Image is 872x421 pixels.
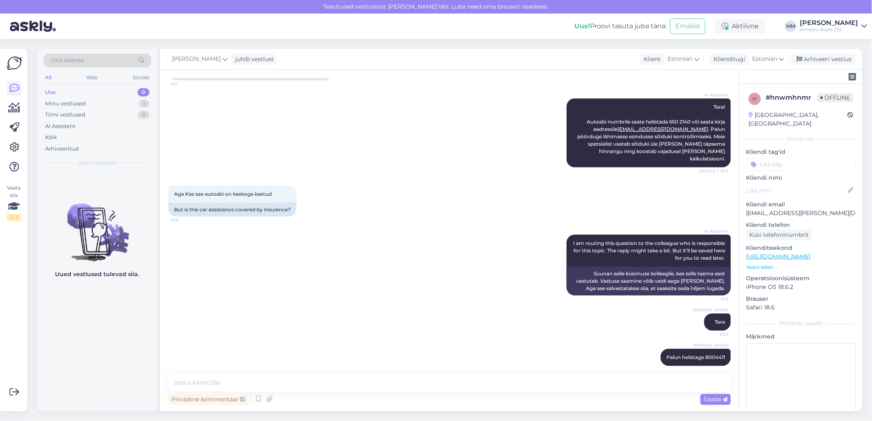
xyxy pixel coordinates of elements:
span: I am routing this question to the colleague who is responsible for this topic. The reply might ta... [573,240,726,261]
span: Nähtud ✓ 8:17 [698,168,728,174]
p: Uued vestlused tulevad siia. [55,270,140,279]
div: But is this car assistance covered by insurance? [168,203,296,217]
span: Otsi kliente [51,56,84,65]
p: Kliendi telefon [746,221,856,229]
p: iPhone OS 18.6.2 [746,283,856,291]
p: Vaata edasi ... [746,263,856,271]
b: Uus! [574,22,590,30]
div: Vaata siia [7,184,21,221]
p: Operatsioonisüsteem [746,274,856,283]
div: Kõik [45,133,57,142]
p: Kliendi tag'id [746,148,856,156]
div: [GEOGRAPHIC_DATA], [GEOGRAPHIC_DATA] [748,111,847,128]
a: [EMAIL_ADDRESS][DOMAIN_NAME] [617,126,708,132]
span: 8:17 [171,81,202,87]
div: Amserv Auto OÜ [800,26,858,33]
div: AI Assistent [45,122,76,130]
div: Proovi tasuta juba täna: [574,21,667,31]
span: Saada [704,396,727,403]
div: juhib vestlust [232,55,274,64]
span: 8:30 [698,331,728,337]
span: Aga Kas see autoabi on kaskoga kaetud [174,191,272,197]
span: [PERSON_NAME] [172,55,221,64]
div: 2 / 3 [7,214,21,221]
span: 8:31 [698,366,728,373]
div: [PERSON_NAME] [800,20,858,26]
div: Küsi telefoninumbrit [746,229,812,240]
span: Uued vestlused [78,159,117,167]
div: Tiimi vestlused [45,111,85,119]
span: Palun helistage 8004411 [666,354,725,360]
input: Lisa nimi [746,186,846,195]
span: Estonian [752,55,777,64]
span: AI Assistent [698,228,728,234]
span: Tere [715,319,725,325]
img: No chats [37,189,158,263]
div: Kliendi info [746,135,856,143]
div: 0 [138,111,149,119]
div: Socials [131,72,151,83]
p: Kliendi email [746,200,856,209]
span: Offline [817,93,853,102]
div: Suunan selle küsimuse kolleegile, kes selle teema eest vastutab. Vastuse saamine võib veidi aega ... [567,267,731,295]
div: [PERSON_NAME] [746,320,856,327]
div: Privaatne kommentaar [168,394,248,405]
div: Aktiivne [715,19,765,34]
div: # hnwmhnmr [766,93,817,103]
div: Klienditugi [710,55,745,64]
input: Lisa tag [746,158,856,170]
a: [URL][DOMAIN_NAME] [746,253,810,260]
div: Arhiveeritud [45,145,79,153]
a: [PERSON_NAME]Amserv Auto OÜ [800,20,867,33]
span: [PERSON_NAME] [693,307,728,313]
p: Märkmed [746,332,856,341]
span: 8:18 [698,296,728,302]
span: 8:18 [171,217,202,223]
div: 1 [139,100,149,108]
img: Askly Logo [7,55,22,71]
p: Brauser [746,295,856,303]
p: Kliendi nimi [746,174,856,182]
div: Klient [640,55,661,64]
span: h [753,96,757,102]
p: Safari 18.6 [746,303,856,312]
span: AI Assistent [698,92,728,98]
p: [EMAIL_ADDRESS][PERSON_NAME][DOMAIN_NAME] [746,209,856,217]
img: zendesk [849,73,856,80]
div: 0 [138,88,149,96]
span: [PERSON_NAME] [693,342,728,348]
div: Minu vestlused [45,100,86,108]
span: Estonian [668,55,693,64]
div: All [44,72,53,83]
p: Klienditeekond [746,244,856,252]
div: Arhiveeri vestlus [792,54,855,65]
div: Uus [45,88,56,96]
div: MM [785,21,796,32]
div: Web [85,72,99,83]
button: Emailid [670,18,705,34]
